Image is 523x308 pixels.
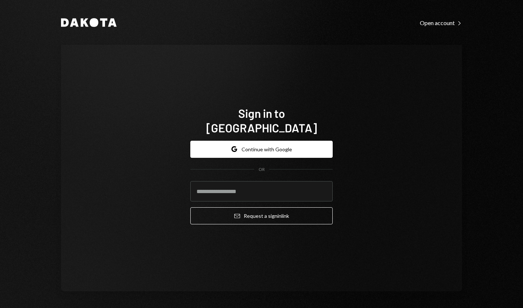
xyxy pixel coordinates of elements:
[259,167,265,173] div: OR
[190,141,333,158] button: Continue with Google
[190,207,333,224] button: Request a signinlink
[190,106,333,135] h1: Sign in to [GEOGRAPHIC_DATA]
[420,19,462,27] a: Open account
